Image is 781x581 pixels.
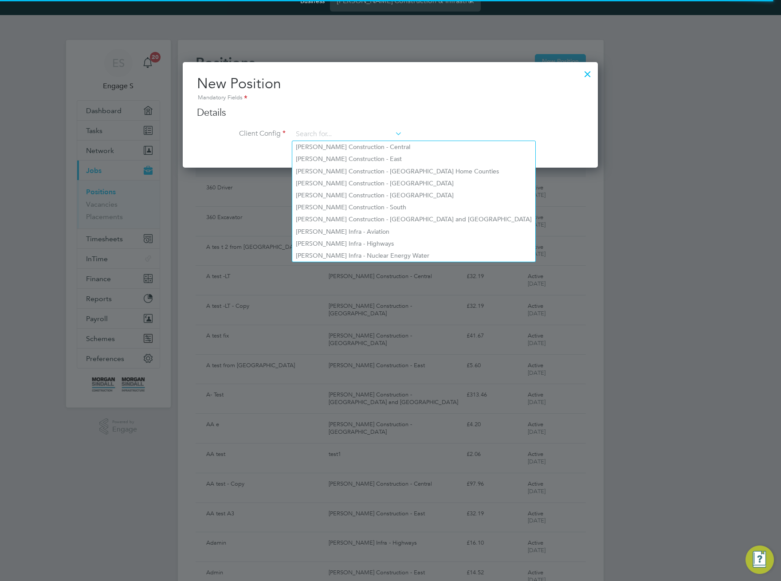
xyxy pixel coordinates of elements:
[292,189,535,201] li: [PERSON_NAME] Construction - [GEOGRAPHIC_DATA]
[197,106,584,119] h3: Details
[292,165,535,177] li: [PERSON_NAME] Construction - [GEOGRAPHIC_DATA] Home Counties
[292,213,535,225] li: [PERSON_NAME] Construction - [GEOGRAPHIC_DATA] and [GEOGRAPHIC_DATA]
[197,93,584,103] div: Mandatory Fields
[292,141,535,153] li: [PERSON_NAME] Construction - Central
[746,546,774,574] button: Engage Resource Center
[292,177,535,189] li: [PERSON_NAME] Construction - [GEOGRAPHIC_DATA]
[293,128,402,141] input: Search for...
[292,153,535,165] li: [PERSON_NAME] Construction - East
[292,250,535,262] li: [PERSON_NAME] Infra - Nuclear Energy Water
[197,75,584,103] h2: New Position
[292,201,535,213] li: [PERSON_NAME] Construction - South
[197,129,286,138] label: Client Config
[292,238,535,250] li: [PERSON_NAME] Infra - Highways
[292,226,535,238] li: [PERSON_NAME] Infra - Aviation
